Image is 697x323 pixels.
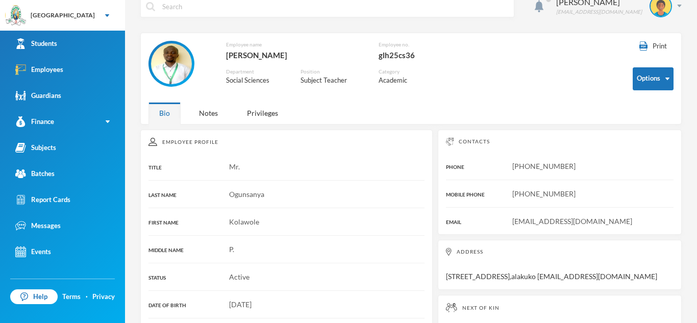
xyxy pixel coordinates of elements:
[512,189,576,198] span: [PHONE_NUMBER]
[15,142,56,153] div: Subjects
[236,102,289,124] div: Privileges
[188,102,229,124] div: Notes
[446,303,674,312] div: Next of Kin
[379,48,455,62] div: glh25cs36
[446,138,674,145] div: Contacts
[10,289,58,305] a: Help
[229,162,240,171] span: Mr.
[446,248,674,256] div: Address
[301,68,363,76] div: Position
[148,102,181,124] div: Bio
[379,41,455,48] div: Employee no.
[15,194,70,205] div: Report Cards
[229,300,252,309] span: [DATE]
[379,68,424,76] div: Category
[15,246,51,257] div: Events
[31,11,95,20] div: [GEOGRAPHIC_DATA]
[148,138,425,146] div: Employee Profile
[226,68,286,76] div: Department
[229,217,259,226] span: Kolawole
[15,38,57,49] div: Students
[226,76,286,86] div: Social Sciences
[15,90,61,101] div: Guardians
[379,76,424,86] div: Academic
[512,217,632,226] span: [EMAIL_ADDRESS][DOMAIN_NAME]
[229,245,234,254] span: P.
[15,64,63,75] div: Employees
[512,162,576,170] span: [PHONE_NUMBER]
[229,272,250,281] span: Active
[226,41,363,48] div: Employee name
[62,292,81,302] a: Terms
[15,168,55,179] div: Batches
[146,2,155,11] img: search
[229,190,264,198] span: Ogunsanya
[226,48,363,62] div: [PERSON_NAME]
[438,240,682,290] div: [STREET_ADDRESS],alakuko [EMAIL_ADDRESS][DOMAIN_NAME]
[92,292,115,302] a: Privacy
[633,67,674,90] button: Options
[151,43,192,84] img: EMPLOYEE
[6,6,26,26] img: logo
[86,292,88,302] div: ·
[633,41,674,52] button: Print
[556,8,642,16] div: [EMAIL_ADDRESS][DOMAIN_NAME]
[15,220,61,231] div: Messages
[301,76,363,86] div: Subject Teacher
[15,116,54,127] div: Finance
